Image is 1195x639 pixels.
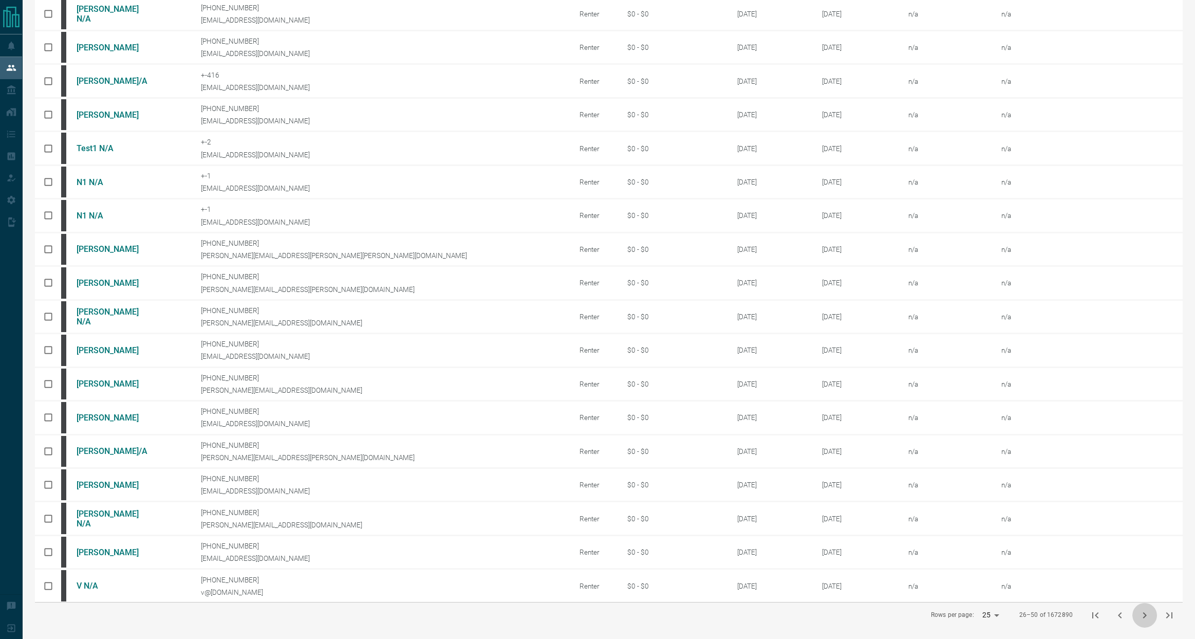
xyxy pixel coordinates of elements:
a: [PERSON_NAME] [77,278,154,288]
div: Renter [580,43,612,51]
div: Renter [580,77,612,85]
div: $0 - $0 [627,144,662,153]
div: $0 - $0 [627,515,662,523]
div: mrloft.ca [61,503,66,534]
a: [PERSON_NAME] [77,110,154,120]
div: October 22nd 2008, 7:47:30 PM [822,313,893,321]
a: [PERSON_NAME] [77,345,154,355]
a: Test1 N/A [77,143,154,153]
div: Renter [580,582,612,590]
div: October 23rd 2008, 6:35:09 PM [822,447,893,455]
p: [PHONE_NUMBER] [201,4,564,12]
div: [DATE] [737,144,807,153]
div: Renter [580,245,612,253]
a: [PERSON_NAME]/A [77,446,154,456]
div: $0 - $0 [627,582,662,590]
div: October 21st 2008, 9:59:18 PM [822,10,893,18]
div: [DATE] [737,447,807,455]
p: [PERSON_NAME][EMAIL_ADDRESS][PERSON_NAME][DOMAIN_NAME] [201,285,564,294]
div: n/a [908,10,985,18]
div: [DATE] [737,380,807,388]
div: mrloft.ca [61,537,66,568]
div: n/a [908,447,985,455]
div: Renter [580,380,612,388]
p: [PHONE_NUMBER] [201,576,564,584]
p: [PHONE_NUMBER] [201,441,564,449]
div: $0 - $0 [627,279,662,287]
div: Renter [580,346,612,354]
p: n/a [1001,548,1130,556]
p: [PERSON_NAME][EMAIL_ADDRESS][PERSON_NAME][PERSON_NAME][DOMAIN_NAME] [201,251,564,260]
a: [PERSON_NAME]/A [77,76,154,86]
div: mrloft.ca [61,32,66,63]
div: [DATE] [737,481,807,489]
div: mrloft.ca [61,436,66,467]
p: n/a [1001,77,1130,85]
div: n/a [908,279,985,287]
a: V N/A [77,581,154,591]
p: n/a [1001,43,1130,51]
p: [PHONE_NUMBER] [201,272,564,281]
div: October 24th 2008, 1:34:18 PM [822,481,893,489]
div: Renter [580,178,612,186]
div: October 22nd 2008, 2:30:06 PM [822,144,893,153]
div: $0 - $0 [627,380,662,388]
p: [PHONE_NUMBER] [201,340,564,348]
p: [PHONE_NUMBER] [201,542,564,550]
div: n/a [908,178,985,186]
div: n/a [908,413,985,422]
div: n/a [908,245,985,253]
p: +-416 [201,71,564,79]
p: [EMAIL_ADDRESS][DOMAIN_NAME] [201,352,564,360]
button: first page [1083,603,1108,628]
div: [DATE] [737,178,807,186]
div: October 22nd 2008, 2:00:45 PM [822,111,893,119]
p: Rows per page: [931,611,974,619]
div: Renter [580,481,612,489]
p: [PHONE_NUMBER] [201,374,564,382]
div: [DATE] [737,313,807,321]
div: n/a [908,548,985,556]
p: [EMAIL_ADDRESS][DOMAIN_NAME] [201,419,564,428]
a: [PERSON_NAME] [77,43,154,52]
div: mrloft.ca [61,167,66,197]
div: Renter [580,211,612,220]
div: 25 [978,608,1003,623]
p: [PHONE_NUMBER] [201,474,564,483]
div: n/a [908,144,985,153]
div: Renter [580,10,612,18]
p: [PHONE_NUMBER] [201,407,564,415]
button: last page [1157,603,1182,628]
p: n/a [1001,111,1130,119]
div: Renter [580,111,612,119]
div: $0 - $0 [627,346,662,354]
div: n/a [908,380,985,388]
p: n/a [1001,515,1130,523]
p: [PHONE_NUMBER] [201,37,564,45]
p: [EMAIL_ADDRESS][DOMAIN_NAME] [201,487,564,495]
div: mrloft.ca [61,301,66,332]
div: $0 - $0 [627,10,662,18]
p: n/a [1001,211,1130,220]
div: $0 - $0 [627,77,662,85]
p: [PERSON_NAME][EMAIL_ADDRESS][PERSON_NAME][DOMAIN_NAME] [201,453,564,462]
p: [PERSON_NAME][EMAIL_ADDRESS][DOMAIN_NAME] [201,521,564,529]
div: n/a [908,346,985,354]
p: n/a [1001,144,1130,153]
div: October 22nd 2008, 6:32:50 PM [822,245,893,253]
a: [PERSON_NAME] [77,413,154,423]
p: [PERSON_NAME][EMAIL_ADDRESS][DOMAIN_NAME] [201,386,564,394]
a: [PERSON_NAME] [77,379,154,389]
div: mrloft.ca [61,65,66,96]
a: N1 N/A [77,177,154,187]
div: [DATE] [737,77,807,85]
div: mrloft.ca [61,469,66,500]
p: [EMAIL_ADDRESS][DOMAIN_NAME] [201,49,564,58]
p: [PHONE_NUMBER] [201,508,564,517]
div: $0 - $0 [627,245,662,253]
p: n/a [1001,10,1130,18]
div: n/a [908,515,985,523]
div: mrloft.ca [61,369,66,399]
p: n/a [1001,380,1130,388]
div: n/a [908,313,985,321]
